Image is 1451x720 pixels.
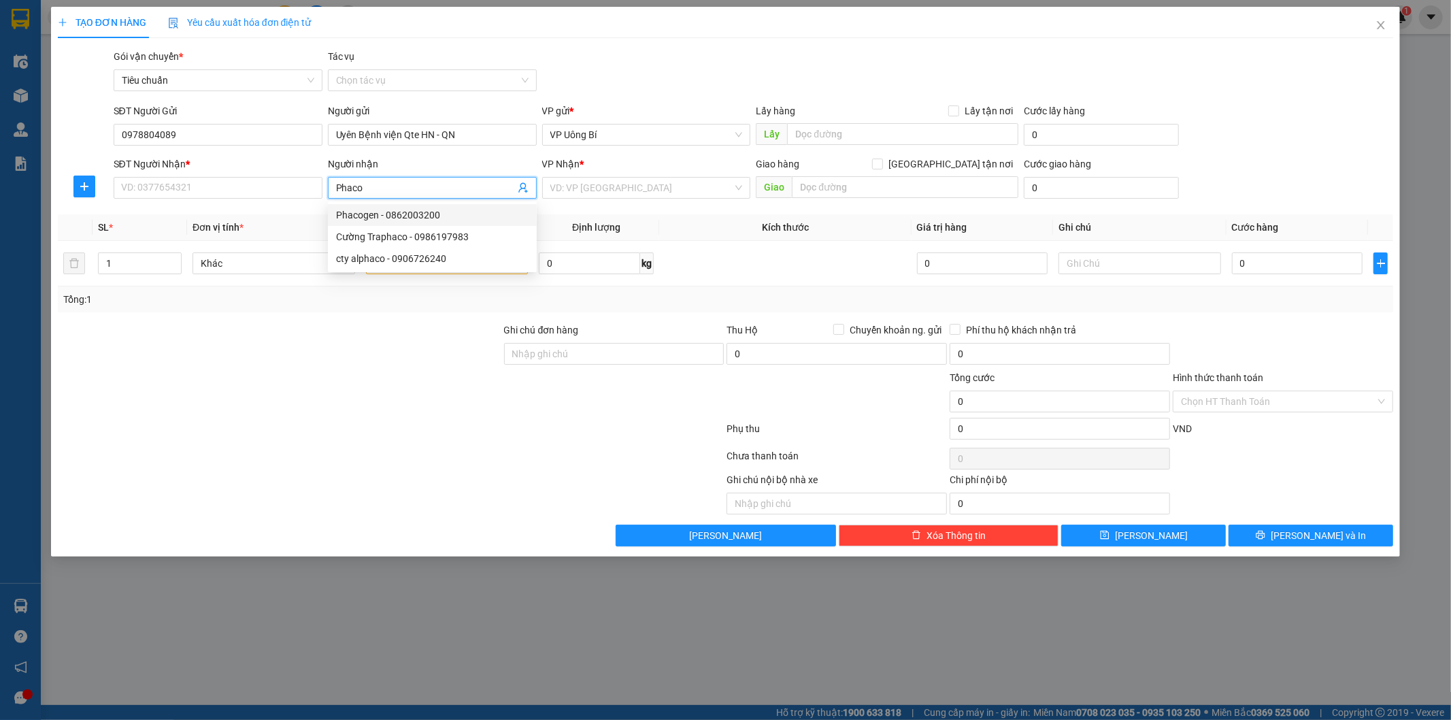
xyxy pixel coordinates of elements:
span: [GEOGRAPHIC_DATA] tận nơi [883,157,1018,171]
span: Giao [756,176,792,198]
div: Tổng: 1 [63,292,560,307]
span: Gói vận chuyển [114,51,183,62]
img: logo [9,88,32,155]
img: icon [168,18,179,29]
div: Phacogen - 0862003200 [336,208,529,223]
input: Dọc đường [792,176,1018,198]
span: Đơn vị tính [193,222,244,233]
strong: 024 3236 3236 - [39,37,193,61]
span: Khác [201,253,347,274]
strong: 02033 616 626 - [124,76,196,88]
input: Dọc đường [787,123,1018,145]
label: Cước giao hàng [1024,159,1091,169]
span: Yêu cầu xuất hóa đơn điện tử [168,17,312,28]
th: Ghi chú [1053,214,1227,241]
span: Thu Hộ [727,325,758,336]
input: Cước lấy hàng [1024,124,1179,146]
span: Phí thu hộ khách nhận trả [961,323,1082,338]
div: Phụ thu [726,421,949,445]
input: Ghi Chú [1058,252,1221,274]
span: SL [98,222,109,233]
button: delete [63,252,85,274]
span: VND [1173,423,1192,434]
div: Cường Traphaco - 0986197983 [336,229,529,244]
span: Tiêu chuẩn [122,70,314,91]
button: [PERSON_NAME] [616,525,836,546]
span: VP Uông Bí [550,125,743,145]
span: printer [1256,530,1265,541]
div: Chưa thanh toán [726,448,949,472]
span: Lấy hàng [756,105,795,116]
label: Cước lấy hàng [1024,105,1085,116]
div: Ghi chú nội bộ nhà xe [727,472,947,493]
span: close [1375,20,1386,31]
input: Cước giao hàng [1024,177,1179,199]
input: Ghi chú đơn hàng [504,343,724,365]
button: deleteXóa Thông tin [839,525,1059,546]
input: Nhập ghi chú [727,493,947,514]
button: printer[PERSON_NAME] và In [1229,525,1393,546]
div: Người nhận [328,157,537,171]
span: Chuyển khoản ng. gửi [844,323,947,338]
span: kg [640,252,654,274]
div: VP gửi [542,103,751,118]
span: Lấy tận nơi [959,103,1018,118]
div: Chi phí nội bộ [950,472,1170,493]
div: Phacogen - 0862003200 [328,204,537,226]
div: Cường Traphaco - 0986197983 [328,226,537,248]
button: Close [1362,7,1400,45]
span: Tổng cước [950,372,995,383]
label: Tác vụ [328,51,355,62]
span: plus [58,18,67,27]
span: Giao hàng [756,159,799,169]
strong: Công ty TNHH Phúc Xuyên [40,7,193,21]
strong: 0886 027 027 [104,88,164,100]
button: plus [73,176,95,197]
label: Ghi chú đơn hàng [504,325,579,336]
div: cty alphaco - 0906726240 [336,251,529,266]
span: Gửi hàng Hạ Long: Hotline: [37,76,196,100]
span: VP Nhận [542,159,580,169]
span: [PERSON_NAME] [689,528,762,543]
span: Xóa Thông tin [927,528,986,543]
span: Lấy [756,123,787,145]
span: delete [912,530,921,541]
span: Giá trị hàng [917,222,967,233]
span: Cước hàng [1232,222,1279,233]
span: user-add [518,182,529,193]
label: Hình thức thanh toán [1173,372,1263,383]
span: UB1509250050 [201,91,282,105]
span: plus [74,181,95,192]
span: Gửi hàng [GEOGRAPHIC_DATA]: Hotline: [39,24,194,73]
strong: 0888 827 827 - 0848 827 827 [99,49,194,73]
span: TẠO ĐƠN HÀNG [58,17,146,28]
div: SĐT Người Nhận [114,157,322,171]
span: save [1100,530,1110,541]
div: cty alphaco - 0906726240 [328,248,537,269]
span: [PERSON_NAME] [1115,528,1188,543]
button: save[PERSON_NAME] [1061,525,1226,546]
span: Định lượng [572,222,620,233]
input: 0 [917,252,1048,274]
span: [PERSON_NAME] và In [1271,528,1366,543]
div: Người gửi [328,103,537,118]
span: Kích thước [762,222,809,233]
button: plus [1373,252,1388,274]
div: SĐT Người Gửi [114,103,322,118]
span: plus [1374,258,1388,269]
